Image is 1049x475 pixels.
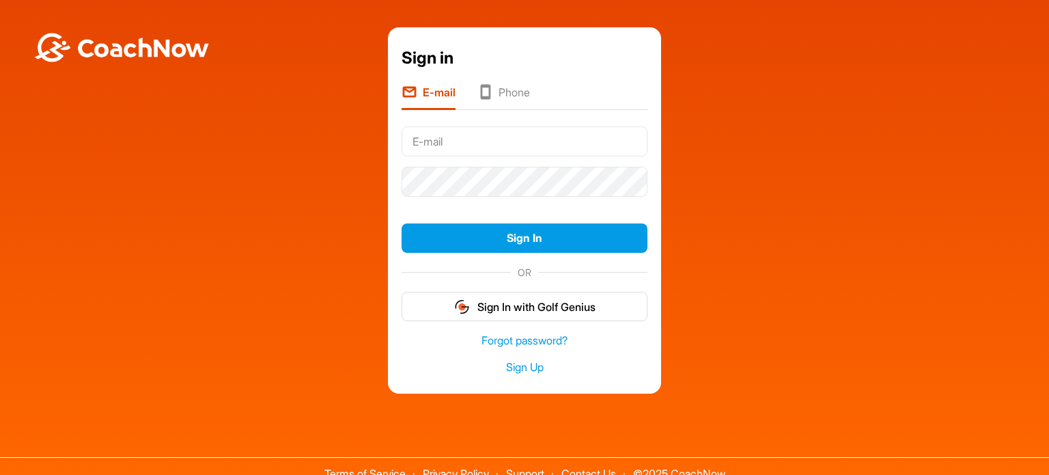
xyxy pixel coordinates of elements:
[402,223,647,253] button: Sign In
[402,359,647,375] a: Sign Up
[402,292,647,321] button: Sign In with Golf Genius
[511,265,538,280] span: OR
[453,299,471,315] img: gg_logo
[33,33,210,62] img: BwLJSsUCoWCh5upNqxVrqldRgqLPVwmV24tXu5FoVAoFEpwwqQ3VIfuoInZCoVCoTD4vwADAC3ZFMkVEQFDAAAAAElFTkSuQmCC
[402,333,647,349] a: Forgot password?
[402,84,456,110] li: E-mail
[402,46,647,70] div: Sign in
[402,126,647,157] input: E-mail
[477,84,530,110] li: Phone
